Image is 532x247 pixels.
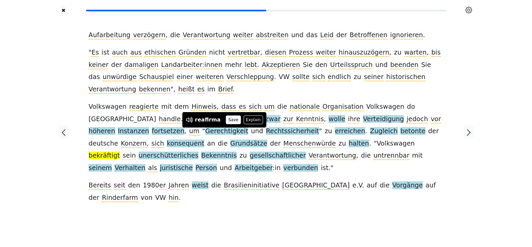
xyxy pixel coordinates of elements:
span: Instanzen [118,127,149,136]
span: Grundsätze [230,140,267,148]
span: weist [192,181,209,190]
span: nicht [209,49,225,56]
span: Verantwortung [183,31,230,39]
span: die [218,140,227,148]
span: auch [112,49,128,57]
span: Leid [320,31,334,39]
span: das [89,73,100,81]
span: Es [91,49,99,57]
span: halten [349,140,369,148]
span: hinauszuzögern [339,49,389,57]
span: " [374,140,377,148]
span: seiner [364,73,384,81]
span: konsequent [167,140,204,148]
span: Hinweis [192,103,217,111]
span: zu [394,49,401,56]
div: reafirma [195,116,221,124]
span: , [165,31,167,39]
span: Prozess [289,49,313,57]
span: die [380,181,389,190]
span: bekennen [139,85,171,94]
span: die [277,103,287,111]
span: Aufarbeitung [89,31,131,39]
span: den [128,181,140,190]
span: . [423,31,425,39]
span: Brief [218,85,233,94]
span: . [257,61,259,69]
span: beenden [390,61,419,69]
span: Akzeptieren [262,61,300,69]
span: wolle [328,115,345,123]
span: , [147,140,149,148]
span: Verschleppung [226,73,274,81]
button: Explain [243,115,263,124]
span: erreichen [335,127,365,136]
span: zu [338,140,346,147]
span: . [181,115,183,123]
span: Landarbeiter [161,61,202,69]
span: gesellschaftlicher [250,152,306,160]
span: das [306,31,318,39]
span: betonte [400,127,426,136]
span: V [358,181,362,190]
span: Konzern [121,140,147,148]
span: Arbeitgeber [235,164,273,172]
span: der [336,31,347,39]
span: die [361,152,371,160]
span: abstreiten [256,31,289,39]
span: Menschenwürde [283,140,336,148]
span: es [239,103,246,111]
span: juristische [160,164,193,172]
span: Bereits [89,181,111,190]
span: er [159,181,166,190]
span: innen [204,61,222,69]
span: und [220,164,232,172]
span: zu [354,73,361,81]
span: als [148,164,157,172]
span: , [184,127,186,136]
span: mit [161,103,172,110]
span: der [270,140,281,147]
span: , [356,152,358,160]
span: Sie [421,61,431,69]
span: Rinderfarm [102,194,138,202]
span: dass [221,103,236,111]
span: untrennbar [373,152,409,160]
span: , [217,103,219,111]
span: der [428,127,439,135]
span: weiter [316,49,336,57]
span: " [319,127,322,136]
span: reagierte [129,103,159,111]
span: ethischen [144,49,176,57]
span: Sie [303,61,312,69]
span: den [315,61,327,69]
span: vertretbar [228,49,260,57]
span: warten [404,49,427,57]
span: Rechtssicherheit [266,127,319,136]
span: damaligen [125,61,158,69]
span: sollte [292,73,310,81]
span: Kenntnis [296,115,324,123]
span: weiter [233,31,253,39]
span: und [251,127,263,135]
span: . [369,140,371,148]
span: Verhalten [115,164,145,172]
span: bekräftigt [89,152,120,160]
span: sich [151,140,164,148]
span: bis [431,49,441,57]
span: Betroffenen [350,31,387,39]
span: auf [426,181,436,190]
span: sein [123,152,136,160]
span: Verantwortung [309,152,356,160]
span: aus [130,49,142,57]
span: Bekenntnis [201,152,237,160]
span: ist [321,164,328,172]
span: im [207,85,215,94]
span: e [353,181,357,190]
span: " [89,49,92,57]
span: die [170,31,180,39]
span: und [291,31,304,39]
span: mehr [225,61,242,69]
span: einer [176,73,193,81]
span: " [202,127,205,136]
